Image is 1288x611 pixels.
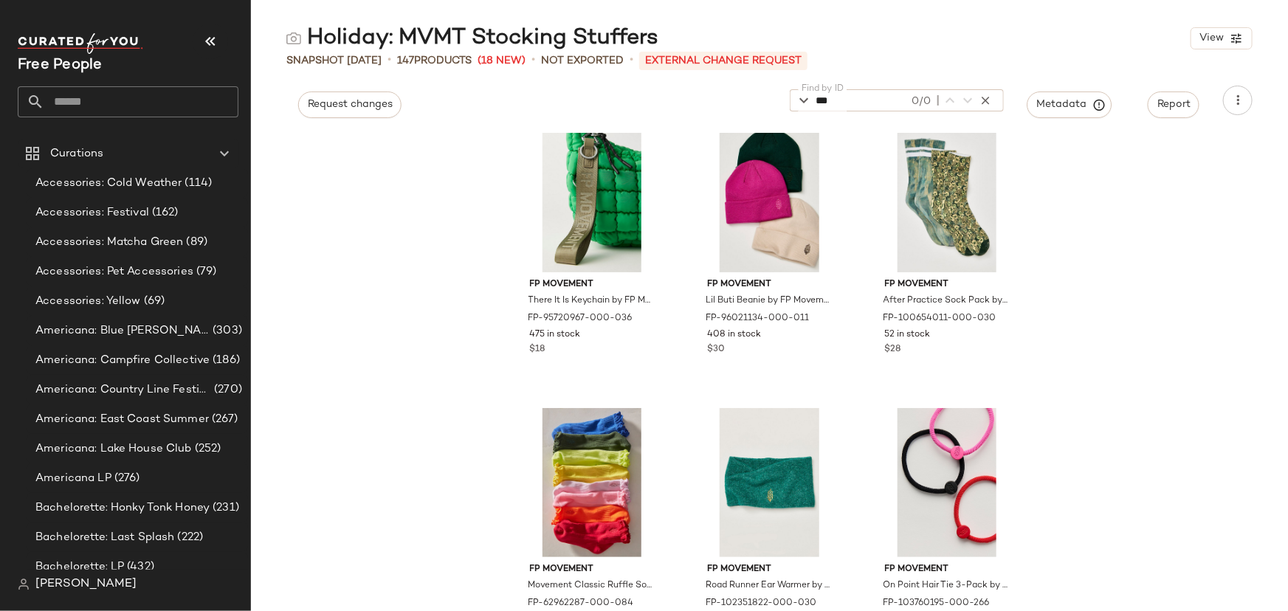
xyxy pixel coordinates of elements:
[884,312,996,325] span: FP-100654011-000-030
[35,500,210,517] span: Bachelorette: Honky Tonk Honey
[175,529,204,546] span: (222)
[478,53,526,69] span: (18 New)
[286,24,658,53] div: Holiday: MVMT Stocking Stuffers
[707,343,725,356] span: $30
[707,328,761,342] span: 408 in stock
[541,53,624,69] span: Not Exported
[1036,98,1103,111] span: Metadata
[1148,92,1199,118] button: Report
[35,293,141,310] span: Accessories: Yellow
[35,352,210,369] span: Americana: Campfire Collective
[397,53,472,69] div: Products
[286,31,301,46] img: svg%3e
[706,294,830,308] span: Lil Buti Beanie by FP Movement at Free People in White
[149,204,179,221] span: (162)
[639,52,807,70] p: External Change Request
[35,441,192,458] span: Americana: Lake House Club
[35,204,149,221] span: Accessories: Festival
[388,52,391,69] span: •
[1191,27,1253,49] button: View
[209,411,238,428] span: (267)
[184,234,208,251] span: (89)
[192,441,221,458] span: (252)
[706,312,809,325] span: FP-96021134-000-011
[18,33,143,54] img: cfy_white_logo.C9jOOHJF.svg
[530,328,581,342] span: 475 in stock
[518,408,667,557] img: 62962287_084_0
[210,500,239,517] span: (231)
[528,294,653,308] span: There It Is Keychain by FP Movement at Free People in [GEOGRAPHIC_DATA]
[530,563,655,576] span: FP Movement
[35,382,211,398] span: Americana: Country Line Festival
[885,328,931,342] span: 52 in stock
[884,579,1008,593] span: On Point Hair Tie 3-Pack by FP Movement at Free People in Pink
[35,175,182,192] span: Accessories: Cold Weather
[528,597,634,610] span: FP-62962287-000-084
[885,343,901,356] span: $28
[706,579,830,593] span: Road Runner Ear Warmer by FP Movement at Free People in [GEOGRAPHIC_DATA]
[210,352,240,369] span: (186)
[528,312,633,325] span: FP-95720967-000-036
[531,52,535,69] span: •
[50,145,103,162] span: Curations
[210,322,242,339] span: (303)
[35,470,111,487] span: Americana LP
[35,411,209,428] span: Americana: East Coast Summer
[909,94,931,109] div: 0/0
[193,263,217,280] span: (79)
[18,58,103,73] span: Current Company Name
[528,579,653,593] span: Movement Classic Ruffle Socks by FP Movement at Free People in [GEOGRAPHIC_DATA]
[884,597,990,610] span: FP-103760195-000-266
[1157,99,1191,111] span: Report
[35,234,184,251] span: Accessories: Matcha Green
[707,278,832,291] span: FP Movement
[298,92,402,118] button: Request changes
[35,263,193,280] span: Accessories: Pet Accessories
[35,559,124,576] span: Bachelorette: LP
[111,470,140,487] span: (276)
[35,322,210,339] span: Americana: Blue [PERSON_NAME] Baby
[707,563,832,576] span: FP Movement
[141,293,165,310] span: (69)
[706,597,816,610] span: FP-102351822-000-030
[124,559,154,576] span: (432)
[1199,32,1224,44] span: View
[286,53,382,69] span: Snapshot [DATE]
[211,382,242,398] span: (270)
[885,278,1010,291] span: FP Movement
[630,52,633,69] span: •
[182,175,213,192] span: (114)
[530,278,655,291] span: FP Movement
[18,579,30,590] img: svg%3e
[35,576,137,593] span: [PERSON_NAME]
[884,294,1008,308] span: After Practice Sock Pack by FP Movement at Free People in [GEOGRAPHIC_DATA]
[307,99,393,111] span: Request changes
[530,343,545,356] span: $18
[397,55,414,66] span: 147
[873,408,1022,557] img: 103760195_266_b
[35,529,175,546] span: Bachelorette: Last Splash
[695,408,844,557] img: 102351822_030_b
[1027,92,1112,118] button: Metadata
[885,563,1010,576] span: FP Movement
